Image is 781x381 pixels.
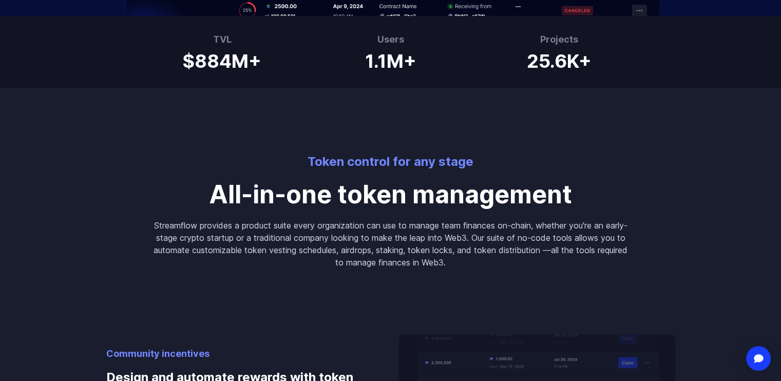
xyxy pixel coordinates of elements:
h3: TVL [183,32,261,47]
p: Token control for any stage [153,154,629,170]
h3: Projects [527,32,592,47]
div: Open Intercom Messenger [746,346,771,371]
h1: 1.1M+ [365,47,416,71]
p: Streamflow provides a product suite every organization can use to manage team finances on-chain, ... [153,219,629,269]
h3: Users [365,32,416,47]
p: All-in-one token management [153,182,629,207]
h1: $884M+ [183,47,261,71]
h1: 25.6K+ [527,47,592,71]
p: Community incentives [106,347,366,361]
